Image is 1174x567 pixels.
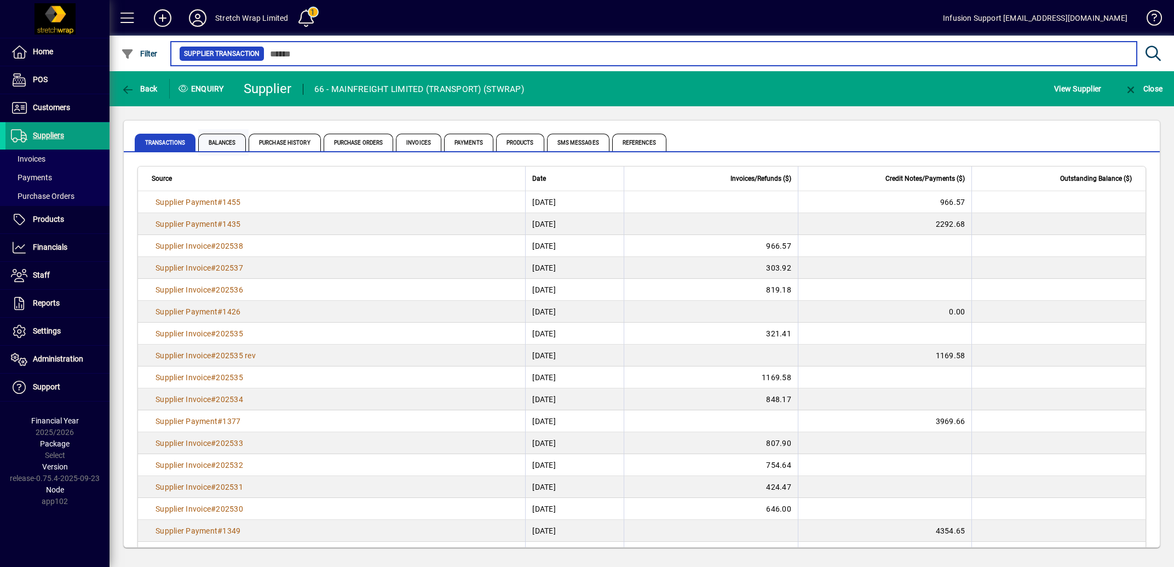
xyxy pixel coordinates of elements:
span: # [211,483,216,491]
td: [DATE] [525,476,624,498]
td: [DATE] [525,498,624,520]
span: Suppliers [33,131,64,140]
div: 66 - MAINFREIGHT LIMITED (TRANSPORT) (STWRAP) [314,81,524,98]
span: 202531 [216,483,243,491]
span: References [612,134,666,151]
td: [DATE] [525,301,624,323]
button: Back [118,79,160,99]
td: [DATE] [525,345,624,366]
td: 646.00 [624,498,798,520]
span: Balances [198,134,246,151]
a: Supplier Invoice#202533 [152,437,247,449]
span: Supplier Invoice [156,264,211,272]
div: Date [532,173,617,185]
span: # [211,329,216,338]
span: 1377 [222,417,240,426]
span: Version [42,462,68,471]
td: 4354.65 [798,520,972,542]
span: 202534 [216,395,243,404]
span: Home [33,47,53,56]
td: 754.64 [624,454,798,476]
span: 1426 [222,307,240,316]
td: [DATE] [525,454,624,476]
a: Home [5,38,110,66]
td: 807.90 [624,432,798,454]
a: Supplier Invoice#202538 [152,240,247,252]
app-page-header-button: Back [110,79,170,99]
td: [DATE] [525,520,624,542]
td: 303.92 [624,257,798,279]
span: Settings [33,327,61,335]
a: Supplier Invoice#202535 [152,328,247,340]
a: Supplier Payment#1435 [152,218,244,230]
div: Infusion Support [EMAIL_ADDRESS][DOMAIN_NAME] [943,9,1127,27]
span: # [211,351,216,360]
span: Products [33,215,64,224]
a: Payments [5,168,110,187]
td: [DATE] [525,410,624,432]
td: [DATE] [525,323,624,345]
td: 1169.58 [798,345,972,366]
span: Payments [444,134,493,151]
span: 1349 [222,526,240,535]
a: Supplier Invoice#202536 [152,284,247,296]
a: Support [5,374,110,401]
span: Source [152,173,172,185]
td: 966.57 [624,235,798,257]
span: Purchase Orders [11,192,74,201]
a: Supplier Payment#1349 [152,525,244,537]
span: Payments [11,173,52,182]
a: Supplier Invoice#202535 rev [152,350,260,362]
a: Reports [5,290,110,317]
span: Purchase History [249,134,321,151]
button: Filter [118,44,160,64]
span: Supplier Transaction [184,48,260,59]
span: # [211,461,216,469]
td: [DATE] [525,235,624,257]
span: # [211,242,216,250]
span: Back [121,84,158,93]
span: 202536 [216,285,243,294]
span: Supplier Invoice [156,395,211,404]
span: 202538 [216,242,243,250]
span: Reports [33,299,60,307]
span: Purchase Orders [324,134,394,151]
button: Close [1121,79,1165,99]
a: Supplier Invoice#202534 [152,393,247,405]
span: Transactions [135,134,195,151]
a: Supplier Payment#1455 [152,196,244,208]
button: View Supplier [1051,79,1104,99]
a: Purchase Orders [5,187,110,205]
span: Outstanding Balance ($) [1060,173,1132,185]
span: 202530 [216,505,243,513]
a: Supplier Invoice#202532 [152,459,247,471]
span: 202537 [216,264,243,272]
a: Supplier Invoice#202530 [152,503,247,515]
span: # [217,307,222,316]
a: Customers [5,94,110,122]
a: Invoices [5,150,110,168]
span: Supplier Invoice [156,505,211,513]
span: 202533 [216,439,243,448]
td: 1169.58 [624,366,798,388]
span: Supplier Invoice [156,329,211,338]
span: Supplier Payment [156,307,217,316]
span: Support [33,382,60,391]
td: 321.41 [624,323,798,345]
span: Date [532,173,546,185]
span: Products [496,134,544,151]
span: 202535 [216,329,243,338]
span: # [211,395,216,404]
a: Settings [5,318,110,345]
td: [DATE] [525,213,624,235]
div: Supplier [244,80,292,98]
td: [DATE] [525,257,624,279]
span: Package [40,439,70,448]
span: Supplier Invoice [156,242,211,250]
a: Supplier Payment#1426 [152,306,244,318]
a: Administration [5,346,110,373]
td: 424.47 [624,476,798,498]
span: Filter [121,49,158,58]
span: Administration [33,354,83,363]
span: Supplier Invoice [156,351,211,360]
